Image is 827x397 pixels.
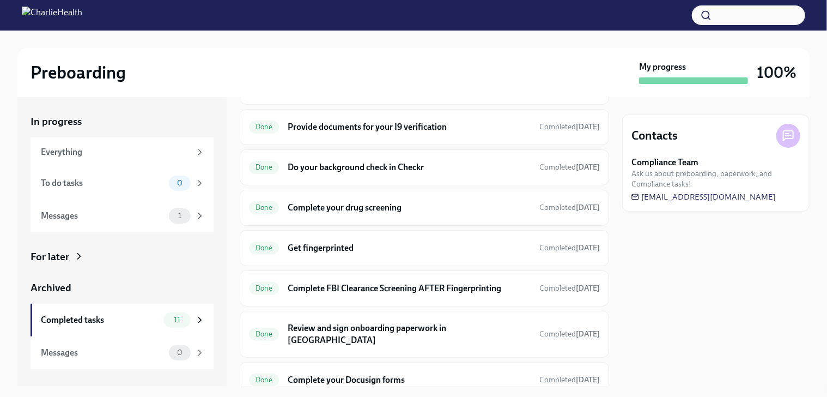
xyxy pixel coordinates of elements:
[249,163,279,171] span: Done
[539,375,600,385] span: October 2nd, 2025 08:33
[288,282,531,294] h6: Complete FBI Clearance Screening AFTER Fingerprinting
[41,177,165,189] div: To do tasks
[249,280,600,297] a: DoneComplete FBI Clearance Screening AFTER FingerprintingCompleted[DATE]
[22,7,82,24] img: CharlieHealth
[288,121,531,133] h6: Provide documents for your I9 verification
[539,243,600,252] span: Completed
[31,304,214,336] a: Completed tasks11
[41,210,165,222] div: Messages
[576,203,600,212] strong: [DATE]
[539,329,600,339] span: October 7th, 2025 10:35
[576,243,600,252] strong: [DATE]
[576,163,600,172] strong: [DATE]
[576,122,600,131] strong: [DATE]
[576,329,600,339] strong: [DATE]
[539,122,600,131] span: Completed
[539,203,600,212] span: Completed
[31,115,214,129] a: In progress
[539,283,600,293] span: October 7th, 2025 10:17
[288,322,531,346] h6: Review and sign onboarding paperwork in [GEOGRAPHIC_DATA]
[31,250,214,264] a: For later
[249,330,279,338] span: Done
[249,284,279,292] span: Done
[539,375,600,384] span: Completed
[41,314,159,326] div: Completed tasks
[631,128,678,144] h4: Contacts
[539,122,600,132] span: October 7th, 2025 10:15
[539,284,600,293] span: Completed
[31,62,126,83] h2: Preboarding
[576,375,600,384] strong: [DATE]
[31,167,214,200] a: To do tasks0
[31,200,214,232] a: Messages1
[41,146,191,158] div: Everything
[539,162,600,172] span: October 1st, 2025 16:35
[631,191,776,202] a: [EMAIL_ADDRESS][DOMAIN_NAME]
[249,244,279,252] span: Done
[539,329,600,339] span: Completed
[757,63,796,82] h3: 100%
[576,284,600,293] strong: [DATE]
[249,118,600,136] a: DoneProvide documents for your I9 verificationCompleted[DATE]
[31,336,214,369] a: Messages0
[171,179,189,187] span: 0
[539,202,600,213] span: October 2nd, 2025 17:12
[249,371,600,389] a: DoneComplete your Docusign formsCompleted[DATE]
[249,123,279,131] span: Done
[249,159,600,176] a: DoneDo your background check in CheckrCompleted[DATE]
[631,169,800,189] span: Ask us about preboarding, paperwork, and Compliance tasks!
[249,320,600,348] a: DoneReview and sign onboarding paperwork in [GEOGRAPHIC_DATA]Completed[DATE]
[249,376,279,384] span: Done
[288,242,531,254] h6: Get fingerprinted
[288,161,531,173] h6: Do your background check in Checkr
[31,281,214,295] a: Archived
[288,374,531,386] h6: Complete your Docusign forms
[631,157,698,169] strong: Compliance Team
[639,61,686,73] strong: My progress
[31,137,214,167] a: Everything
[31,250,69,264] div: For later
[539,163,600,172] span: Completed
[171,348,189,357] span: 0
[249,203,279,212] span: Done
[249,199,600,216] a: DoneComplete your drug screeningCompleted[DATE]
[249,239,600,257] a: DoneGet fingerprintedCompleted[DATE]
[172,212,188,220] span: 1
[539,243,600,253] span: October 4th, 2025 20:24
[167,316,187,324] span: 11
[41,347,165,359] div: Messages
[288,202,531,214] h6: Complete your drug screening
